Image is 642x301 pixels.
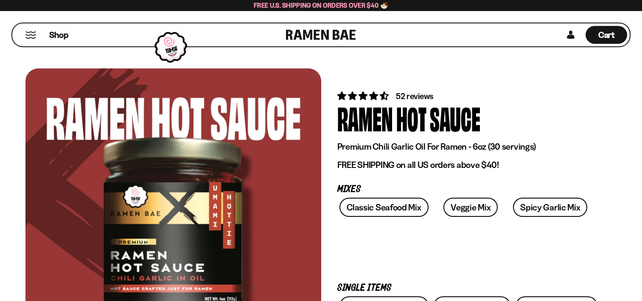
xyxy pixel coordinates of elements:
[396,102,426,134] div: Hot
[49,26,68,44] a: Shop
[337,159,600,170] p: FREE SHIPPING on all US orders above $40!
[337,284,600,292] p: Single Items
[586,23,627,46] div: Cart
[254,1,388,9] span: Free U.S. Shipping on Orders over $40 🍜
[443,198,498,217] a: Veggie Mix
[49,29,68,41] span: Shop
[513,198,587,217] a: Spicy Garlic Mix
[337,185,600,193] p: Mixes
[337,102,393,134] div: Ramen
[430,102,480,134] div: Sauce
[339,198,428,217] a: Classic Seafood Mix
[337,91,390,101] span: 4.71 stars
[396,91,433,101] span: 52 reviews
[598,30,615,40] span: Cart
[337,141,600,152] p: Premium Chili Garlic Oil For Ramen - 6oz (30 servings)
[25,31,36,39] button: Mobile Menu Trigger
